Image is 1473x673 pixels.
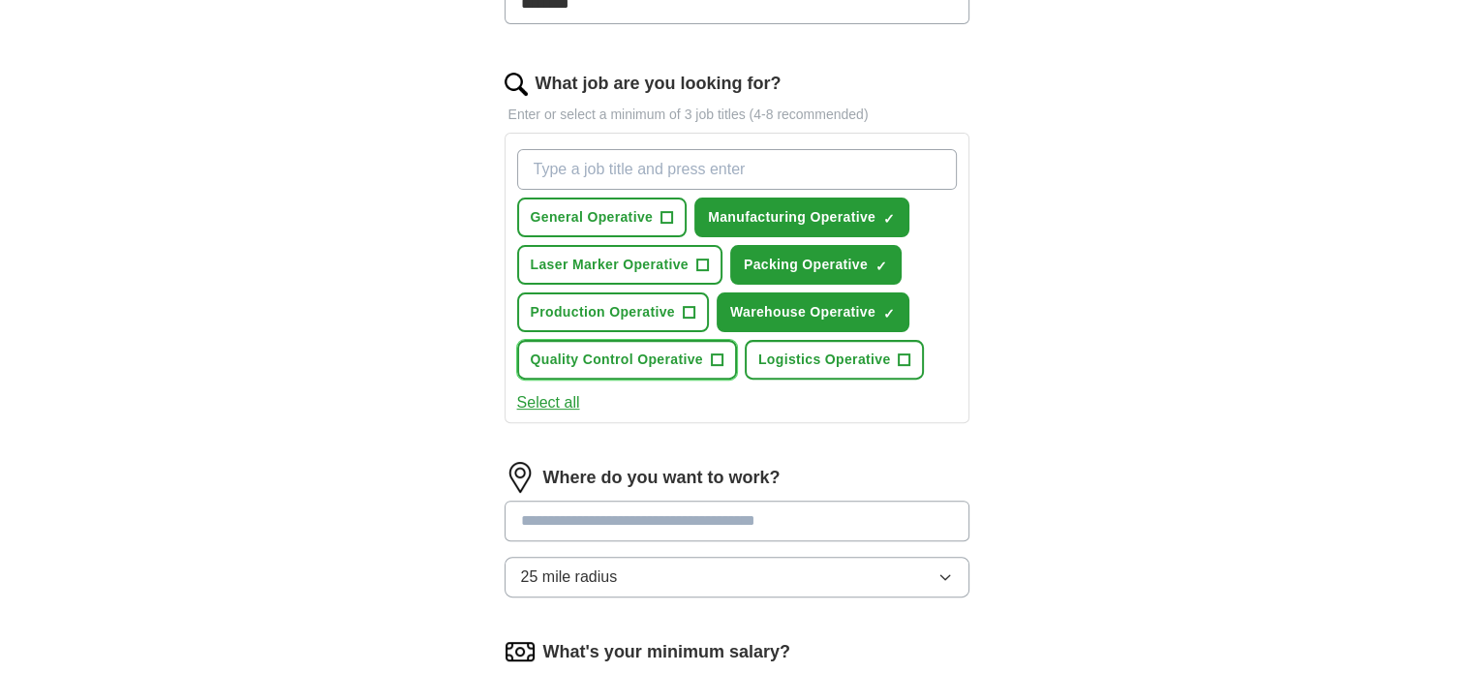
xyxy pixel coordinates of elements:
[505,462,536,493] img: location.png
[883,306,895,321] span: ✓
[758,350,891,370] span: Logistics Operative
[745,340,925,380] button: Logistics Operative
[517,198,688,237] button: General Operative
[505,636,536,667] img: salary.png
[730,245,902,285] button: Packing Operative✓
[517,391,580,414] button: Select all
[694,198,909,237] button: Manufacturing Operative✓
[517,149,957,190] input: Type a job title and press enter
[730,302,875,322] span: Warehouse Operative
[505,105,969,125] p: Enter or select a minimum of 3 job titles (4-8 recommended)
[531,350,703,370] span: Quality Control Operative
[883,211,895,227] span: ✓
[708,207,875,228] span: Manufacturing Operative
[517,292,709,332] button: Production Operative
[505,557,969,597] button: 25 mile radius
[531,207,654,228] span: General Operative
[505,73,528,96] img: search.png
[875,259,887,274] span: ✓
[543,465,781,491] label: Where do you want to work?
[717,292,909,332] button: Warehouse Operative✓
[531,255,689,275] span: Laser Marker Operative
[531,302,675,322] span: Production Operative
[744,255,868,275] span: Packing Operative
[517,340,737,380] button: Quality Control Operative
[521,566,618,589] span: 25 mile radius
[517,245,722,285] button: Laser Marker Operative
[543,639,790,665] label: What's your minimum salary?
[536,71,782,97] label: What job are you looking for?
